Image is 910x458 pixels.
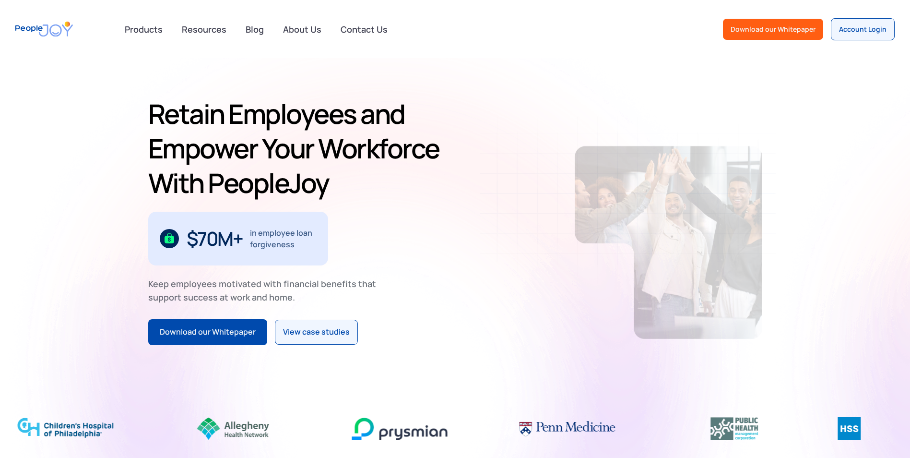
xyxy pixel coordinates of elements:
[148,212,328,265] div: 1 / 3
[176,19,232,40] a: Resources
[148,277,384,304] div: Keep employees motivated with financial benefits that support success at work and home.
[575,146,762,339] img: Retain-Employees-PeopleJoy
[277,19,327,40] a: About Us
[119,20,168,39] div: Products
[731,24,815,34] div: Download our Whitepaper
[335,19,393,40] a: Contact Us
[15,15,73,43] a: home
[240,19,270,40] a: Blog
[148,96,451,200] h1: Retain Employees and Empower Your Workforce With PeopleJoy
[283,326,350,338] div: View case studies
[187,231,243,246] div: $70M+
[275,320,358,345] a: View case studies
[148,319,267,345] a: Download our Whitepaper
[723,19,823,40] a: Download our Whitepaper
[831,18,895,40] a: Account Login
[839,24,886,34] div: Account Login
[160,326,256,338] div: Download our Whitepaper
[250,227,317,250] div: in employee loan forgiveness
